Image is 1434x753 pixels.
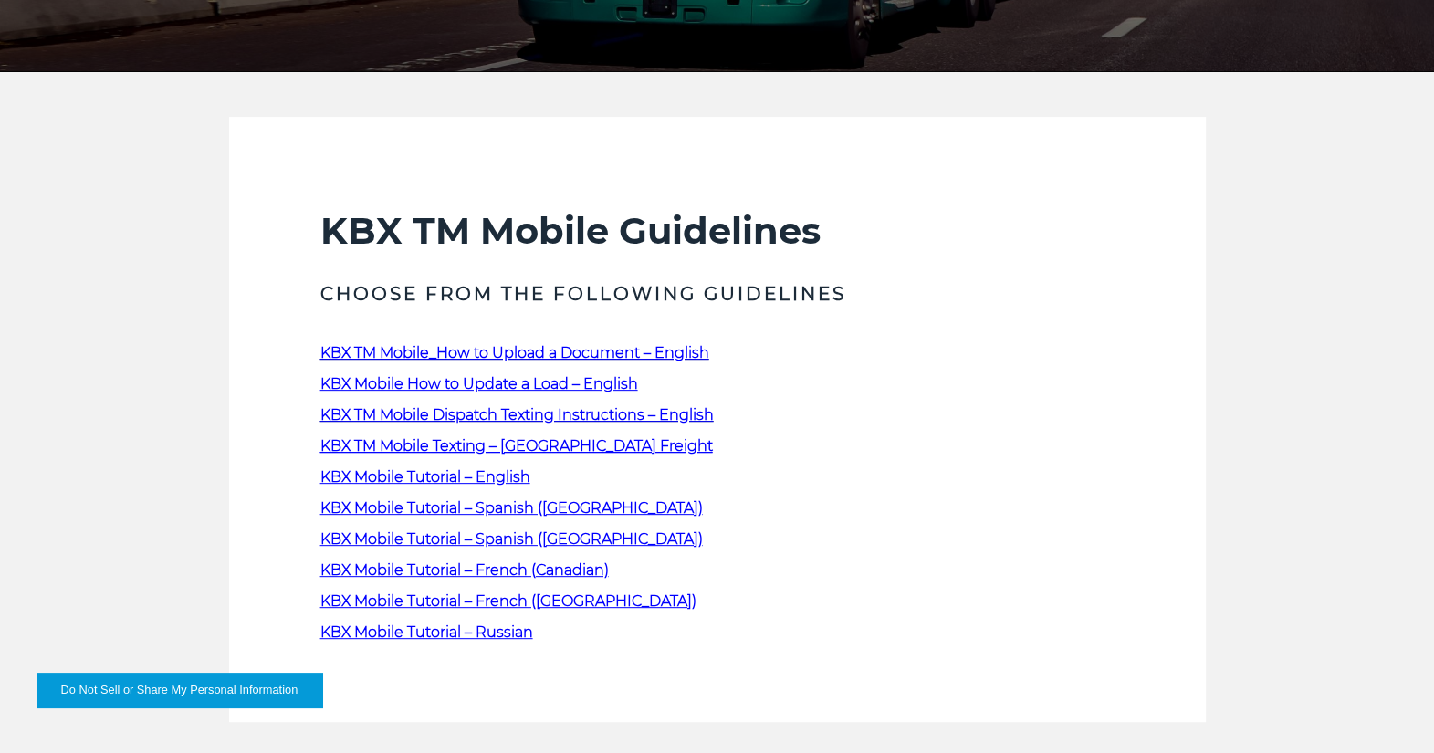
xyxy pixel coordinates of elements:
[320,499,703,517] a: KBX Mobile Tutorial – Spanish ([GEOGRAPHIC_DATA])
[320,406,714,424] a: KBX TM Mobile Dispatch Texting Instructions – English
[320,344,709,361] a: KBX TM Mobile_How to Upload a Document – English
[320,281,1115,307] h3: Choose from the following guidelines
[37,673,322,707] button: Do Not Sell or Share My Personal Information
[320,437,713,455] a: KBX TM Mobile Texting – [GEOGRAPHIC_DATA] Freight
[320,530,703,548] a: KBX Mobile Tutorial – Spanish ([GEOGRAPHIC_DATA])
[320,375,638,392] a: KBX Mobile How to Update a Load – English
[320,561,609,579] a: KBX Mobile Tutorial – French (Canadian)
[320,468,530,486] a: KBX Mobile Tutorial – English
[320,208,1115,254] h2: KBX TM Mobile Guidelines
[320,623,533,641] a: KBX Mobile Tutorial – Russian
[320,592,696,610] a: KBX Mobile Tutorial – French ([GEOGRAPHIC_DATA])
